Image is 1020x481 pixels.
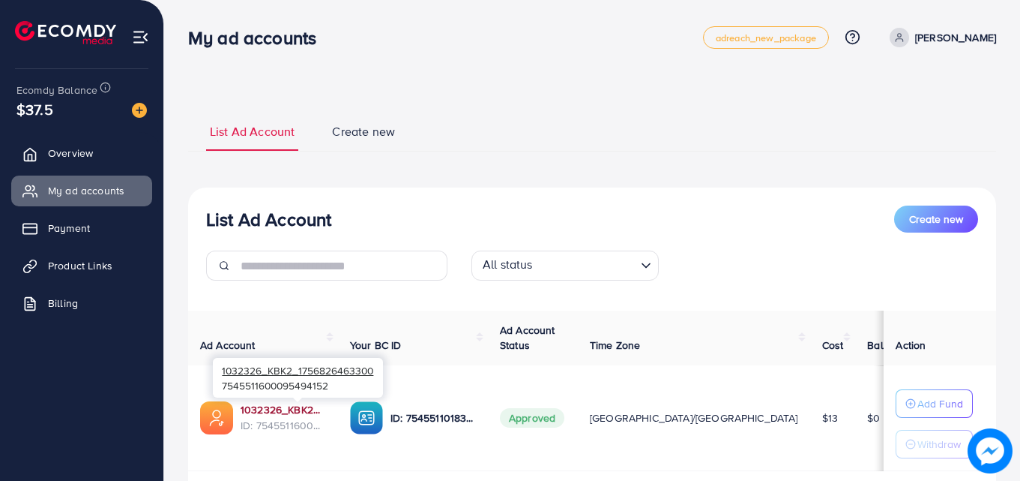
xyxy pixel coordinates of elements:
[213,358,383,398] div: 7545511600095494152
[867,338,907,353] span: Balance
[471,251,659,281] div: Search for option
[132,103,147,118] img: image
[896,389,973,418] button: Add Fund
[16,98,54,122] span: $37.5
[884,28,996,47] a: [PERSON_NAME]
[132,29,149,46] img: menu
[200,338,256,353] span: Ad Account
[48,221,90,236] span: Payment
[917,435,961,453] p: Withdraw
[210,123,295,140] span: List Ad Account
[241,402,326,417] a: 1032326_KBK2_1756826463300
[822,410,838,425] span: $13
[822,338,844,353] span: Cost
[48,183,124,198] span: My ad accounts
[350,338,402,353] span: Your BC ID
[390,409,476,427] p: ID: 7545511018374512658
[480,253,536,277] span: All status
[915,29,996,47] p: [PERSON_NAME]
[200,401,233,434] img: ic-ads-acc.e4c84228.svg
[332,123,395,140] span: Create new
[894,206,978,233] button: Create new
[500,323,555,353] span: Ad Account Status
[867,410,880,425] span: $0
[48,146,93,161] span: Overview
[11,176,152,206] a: My ad accounts
[896,430,973,458] button: Withdraw
[48,258,112,273] span: Product Links
[537,254,635,277] input: Search for option
[909,212,963,227] span: Create new
[206,209,331,230] h3: List Ad Account
[16,83,97,98] span: Ecomdy Balance
[590,410,798,425] span: [GEOGRAPHIC_DATA]/[GEOGRAPHIC_DATA]
[350,401,383,434] img: ic-ba-acc.ded83a64.svg
[241,418,326,433] span: ID: 7545511600095494152
[500,408,564,428] span: Approved
[222,363,373,377] span: 1032326_KBK2_1756826463300
[11,138,152,168] a: Overview
[11,288,152,318] a: Billing
[11,213,152,243] a: Payment
[917,395,963,413] p: Add Fund
[188,27,328,49] h3: My ad accounts
[703,26,829,49] a: adreach_new_package
[11,251,152,281] a: Product Links
[15,21,116,44] img: logo
[716,33,816,43] span: adreach_new_package
[48,296,78,311] span: Billing
[896,338,926,353] span: Action
[590,338,640,353] span: Time Zone
[971,431,1009,470] img: image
